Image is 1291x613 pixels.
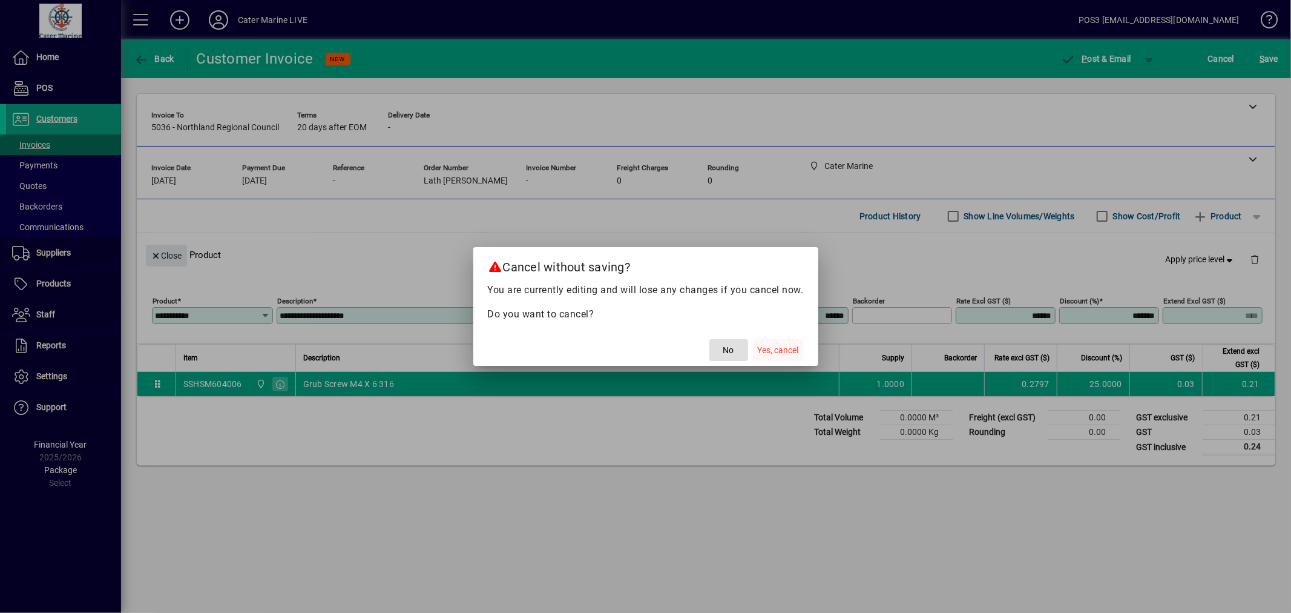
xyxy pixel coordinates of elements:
span: No [723,344,734,357]
p: You are currently editing and will lose any changes if you cancel now. [488,283,804,297]
h2: Cancel without saving? [473,247,818,282]
p: Do you want to cancel? [488,307,804,322]
button: Yes, cancel [753,339,804,361]
button: No [709,339,748,361]
span: Yes, cancel [758,344,799,357]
